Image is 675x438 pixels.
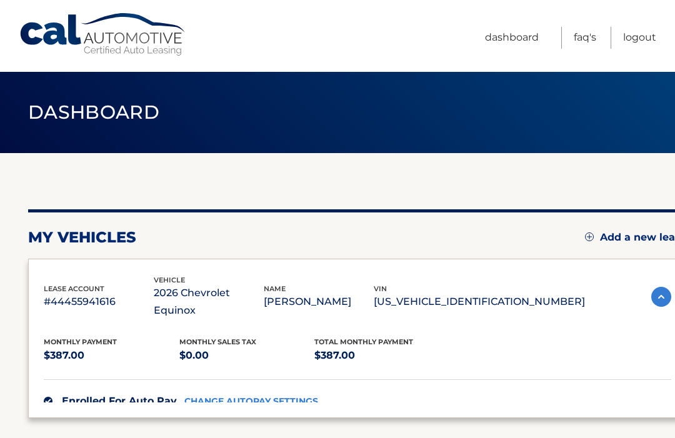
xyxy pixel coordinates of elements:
[154,284,264,319] p: 2026 Chevrolet Equinox
[154,276,185,284] span: vehicle
[44,397,52,406] img: check.svg
[264,293,374,311] p: [PERSON_NAME]
[44,284,104,293] span: lease account
[44,347,179,364] p: $387.00
[651,287,671,307] img: accordion-active.svg
[62,395,177,407] span: Enrolled For Auto Pay
[28,228,136,247] h2: my vehicles
[374,293,585,311] p: [US_VEHICLE_IDENTIFICATION_NUMBER]
[44,337,117,346] span: Monthly Payment
[485,27,539,49] a: Dashboard
[623,27,656,49] a: Logout
[374,284,387,293] span: vin
[179,347,315,364] p: $0.00
[184,396,318,407] a: CHANGE AUTOPAY SETTINGS
[44,293,154,311] p: #44455941616
[19,12,187,57] a: Cal Automotive
[314,337,413,346] span: Total Monthly Payment
[585,232,594,241] img: add.svg
[264,284,286,293] span: name
[314,347,450,364] p: $387.00
[574,27,596,49] a: FAQ's
[28,101,159,124] span: Dashboard
[179,337,256,346] span: Monthly sales Tax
